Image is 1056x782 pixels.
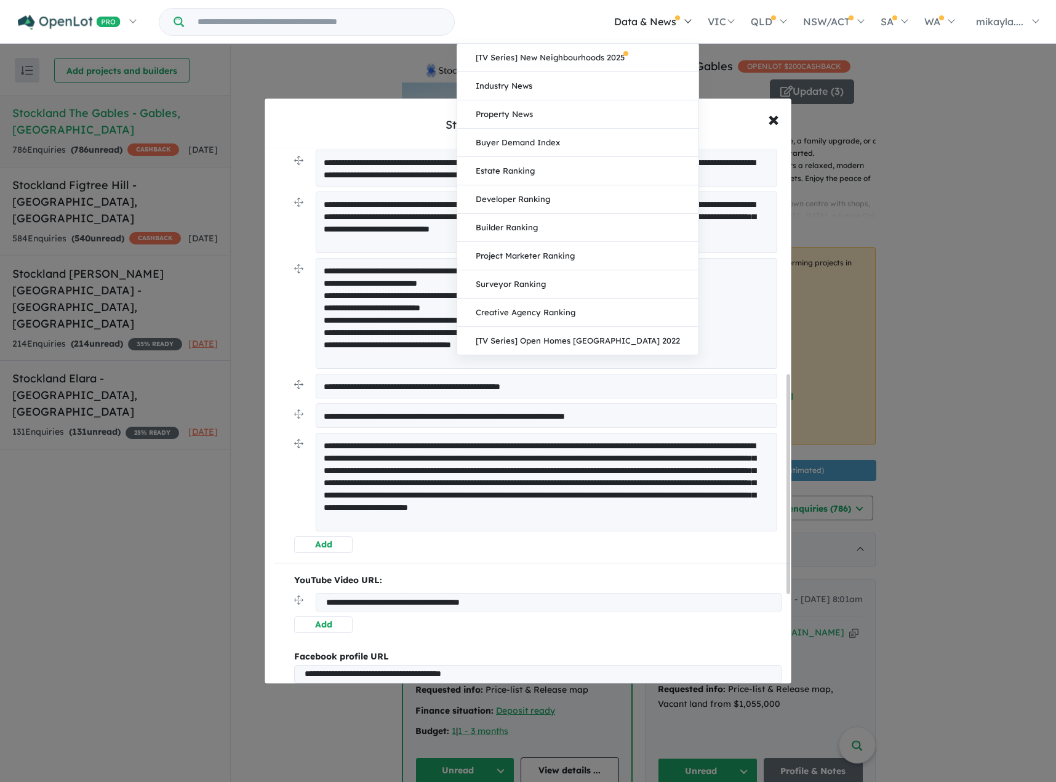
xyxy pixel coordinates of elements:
[294,264,303,273] img: drag.svg
[186,9,452,35] input: Try estate name, suburb, builder or developer
[294,651,389,662] b: Facebook profile URL
[294,198,303,207] img: drag.svg
[18,15,121,30] img: Openlot PRO Logo White
[457,185,698,214] a: Developer Ranking
[294,409,303,419] img: drag.svg
[457,214,698,242] a: Builder Ranking
[457,270,698,299] a: Surveyor Ranking
[976,15,1023,28] span: mikayla....
[457,44,698,72] a: [TV Series] New Neighbourhoods 2025
[294,439,303,448] img: drag.svg
[294,573,782,588] p: YouTube Video URL:
[457,299,698,327] a: Creative Agency Ranking
[294,536,353,553] button: Add
[294,380,303,389] img: drag.svg
[457,100,698,129] a: Property News
[446,117,610,133] div: Stockland The Gables - Gables
[294,595,303,605] img: drag.svg
[457,327,698,355] a: [TV Series] Open Homes [GEOGRAPHIC_DATA] 2022
[294,156,303,165] img: drag.svg
[457,157,698,185] a: Estate Ranking
[457,129,698,157] a: Buyer Demand Index
[457,72,698,100] a: Industry News
[768,105,779,132] span: ×
[294,616,353,633] button: Add
[457,242,698,270] a: Project Marketer Ranking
